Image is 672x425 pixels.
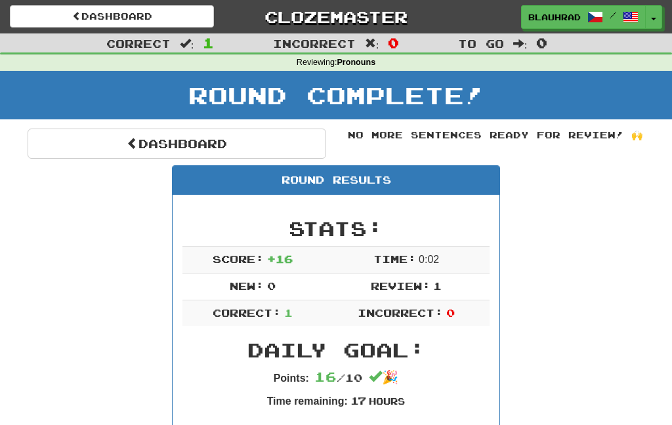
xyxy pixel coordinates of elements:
[5,82,667,108] h1: Round Complete!
[213,253,264,265] span: Score:
[182,218,490,239] h2: Stats:
[284,306,293,319] span: 1
[234,5,438,28] a: Clozemaster
[28,129,326,159] a: Dashboard
[230,279,264,292] span: New:
[446,306,455,319] span: 0
[203,35,214,51] span: 1
[371,279,430,292] span: Review:
[369,370,398,384] span: 🎉
[610,10,616,20] span: /
[419,254,439,265] span: 0 : 0 2
[458,37,504,50] span: To go
[433,279,442,292] span: 1
[365,38,379,49] span: :
[528,11,581,23] span: blauhrad
[373,253,416,265] span: Time:
[267,253,293,265] span: + 16
[513,38,528,49] span: :
[388,35,399,51] span: 0
[346,129,644,142] div: No more sentences ready for review! 🙌
[536,35,547,51] span: 0
[314,371,362,384] span: / 10
[213,306,281,319] span: Correct:
[10,5,214,28] a: Dashboard
[369,395,405,407] small: Hours
[274,373,309,384] strong: Points:
[358,306,443,319] span: Incorrect:
[182,339,490,361] h2: Daily Goal:
[106,37,171,50] span: Correct
[267,395,348,407] strong: Time remaining:
[273,37,356,50] span: Incorrect
[180,38,194,49] span: :
[350,394,366,407] span: 17
[173,166,499,195] div: Round Results
[521,5,646,29] a: blauhrad /
[314,369,337,384] span: 16
[337,58,375,67] strong: Pronouns
[267,279,276,292] span: 0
